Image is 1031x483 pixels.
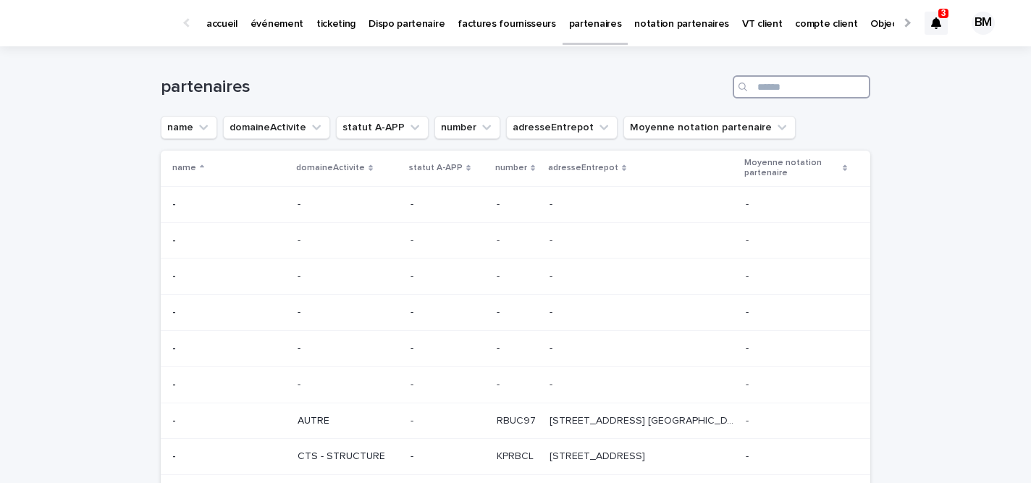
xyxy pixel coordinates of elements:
p: - [172,448,179,463]
p: - [497,196,502,211]
p: - [550,196,555,211]
p: - [298,198,399,211]
p: name [172,160,196,176]
p: - [497,340,502,355]
p: - [550,376,555,391]
p: - [411,235,485,247]
p: - [411,415,485,427]
p: statut A-APP [409,160,463,176]
p: - [497,267,502,282]
button: name [161,116,217,139]
p: KPRBCL [497,448,536,463]
p: - [172,412,179,427]
p: - [172,232,179,247]
tr: -- ---- -- -- [161,295,870,331]
div: BM [972,12,995,35]
p: - [172,196,179,211]
button: domaineActivite [223,116,330,139]
tr: -- ---- -- -- [161,259,870,295]
p: [STREET_ADDRESS] [550,448,648,463]
p: - [298,306,399,319]
p: - [172,340,179,355]
p: CTS - STRUCTURE [298,450,399,463]
tr: -- CTS - STRUCTURE-KPRBCLKPRBCL [STREET_ADDRESS][STREET_ADDRESS] -- [161,439,870,475]
p: - [411,306,485,319]
button: Moyenne notation partenaire [623,116,796,139]
p: Moyenne notation partenaire [744,155,839,182]
p: - [550,267,555,282]
p: - [746,376,752,391]
p: - [298,379,399,391]
p: - [746,340,752,355]
tr: -- ---- -- -- [161,330,870,366]
p: - [172,376,179,391]
p: - [746,267,752,282]
img: Ls34BcGeRexTGTNfXpUC [29,9,169,38]
tr: -- ---- -- -- [161,186,870,222]
p: - [550,232,555,247]
p: - [411,450,485,463]
input: Search [733,75,870,98]
p: - [497,303,502,319]
p: - [746,303,752,319]
p: RBUC97 [497,412,539,427]
tr: -- AUTRE-RBUC97RBUC97 [STREET_ADDRESS] [GEOGRAPHIC_DATA][STREET_ADDRESS] [GEOGRAPHIC_DATA] -- [161,403,870,439]
p: - [746,232,752,247]
tr: -- ---- -- -- [161,222,870,259]
h1: partenaires [161,77,727,98]
p: - [298,343,399,355]
p: - [746,196,752,211]
p: - [497,232,502,247]
p: - [411,198,485,211]
p: - [298,270,399,282]
p: - [411,270,485,282]
div: 3 [925,12,948,35]
p: - [172,267,179,282]
p: - [550,340,555,355]
p: domaineActivite [296,160,365,176]
button: number [434,116,500,139]
p: - [172,303,179,319]
p: - [411,379,485,391]
tr: -- ---- -- -- [161,366,870,403]
p: [STREET_ADDRESS] [GEOGRAPHIC_DATA] [550,412,737,427]
p: - [746,412,752,427]
button: adresseEntrepot [506,116,618,139]
p: number [495,160,527,176]
p: AUTRE [298,415,399,427]
p: - [550,303,555,319]
p: - [497,376,502,391]
p: 3 [941,8,946,18]
p: - [746,448,752,463]
p: - [411,343,485,355]
button: statut A-APP [336,116,429,139]
p: - [298,235,399,247]
p: adresseEntrepot [548,160,618,176]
